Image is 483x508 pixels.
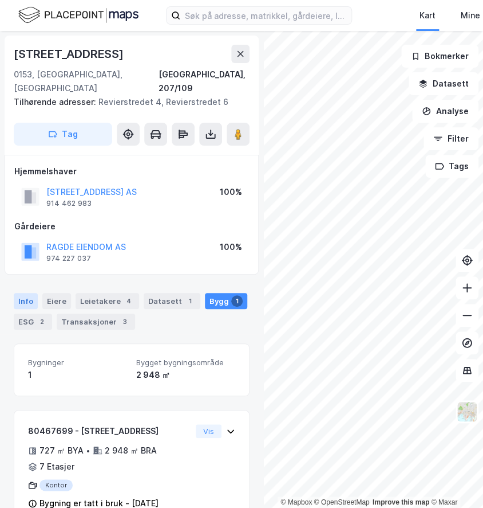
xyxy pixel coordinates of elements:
div: Datasett [144,293,200,309]
div: 2 948 ㎡ [136,368,235,382]
a: Mapbox [280,498,312,506]
div: 2 [36,316,47,327]
div: 1 [28,368,127,382]
div: [STREET_ADDRESS] [14,45,126,63]
img: logo.f888ab2527a4732fd821a326f86c7f29.svg [18,5,138,25]
span: Bygninger [28,358,127,368]
div: 1 [231,295,243,307]
div: Leietakere [76,293,139,309]
input: Søk på adresse, matrikkel, gårdeiere, leietakere eller personer [180,7,351,24]
div: 100% [220,185,242,199]
div: Info [14,293,38,309]
div: 7 Etasjer [39,460,74,474]
div: 974 227 037 [46,254,91,263]
div: [GEOGRAPHIC_DATA], 207/109 [158,68,250,95]
div: 80467699 - [STREET_ADDRESS] [28,424,191,438]
div: Bygg [205,293,247,309]
div: 3 [119,316,130,327]
div: Eiere [42,293,71,309]
button: Vis [196,424,221,438]
div: 2 948 ㎡ BRA [105,444,157,458]
div: Gårdeiere [14,220,249,233]
div: Hjemmelshaver [14,165,249,178]
div: 1 [184,295,196,307]
div: Kart [419,9,436,22]
iframe: Chat Widget [426,453,483,508]
button: Tag [14,123,112,146]
a: OpenStreetMap [314,498,370,506]
div: • [86,446,90,455]
button: Bokmerker [401,45,478,68]
button: Datasett [409,72,478,95]
a: Improve this map [373,498,429,506]
div: 727 ㎡ BYA [39,444,84,458]
button: Tags [425,155,478,178]
button: Analyse [412,100,478,123]
div: 100% [220,240,242,254]
span: Bygget bygningsområde [136,358,235,368]
div: Revierstredet 4, Revierstredet 6 [14,95,240,109]
div: 0153, [GEOGRAPHIC_DATA], [GEOGRAPHIC_DATA] [14,68,158,95]
button: Filter [423,127,478,150]
span: Tilhørende adresser: [14,97,98,107]
div: 914 462 983 [46,199,92,208]
div: Transaksjoner [57,314,135,330]
img: Z [456,401,478,423]
div: 4 [123,295,134,307]
div: ESG [14,314,52,330]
